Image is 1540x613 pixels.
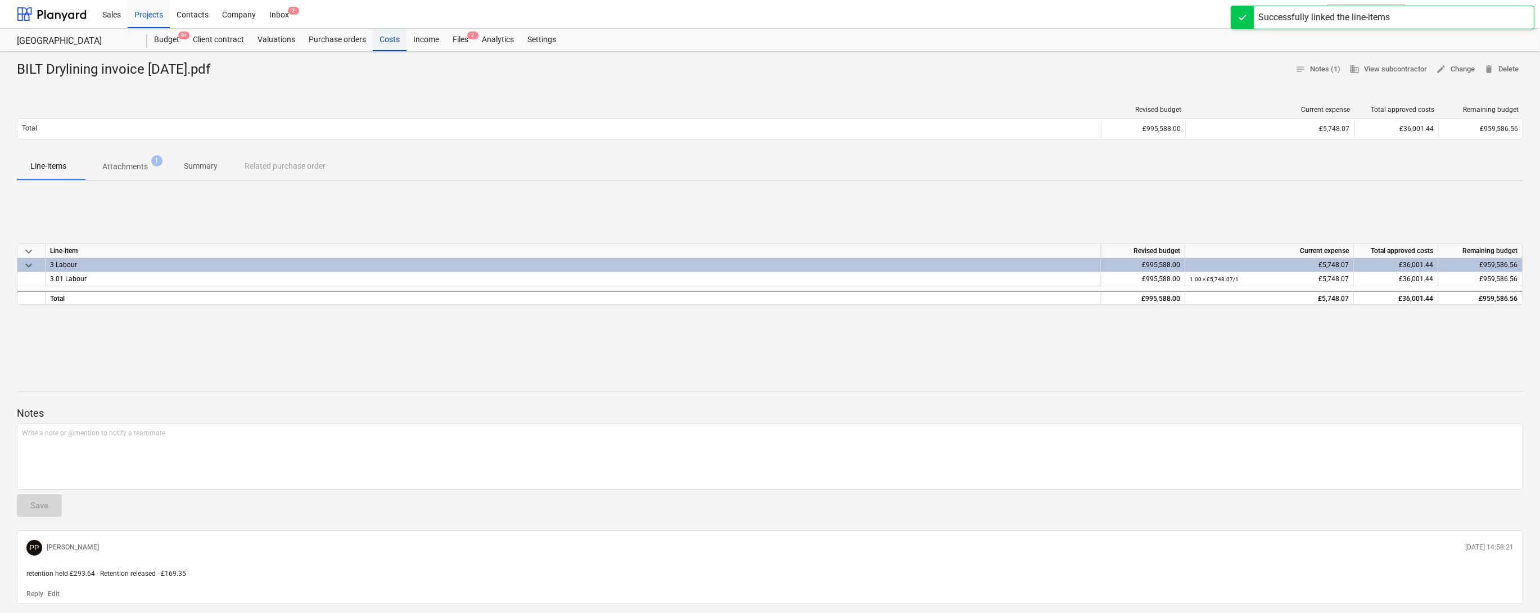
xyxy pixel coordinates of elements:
span: edit [1436,64,1446,74]
div: £5,748.07 [1190,125,1349,133]
span: 2 [288,7,299,15]
div: Current expense [1190,106,1350,114]
div: BILT Drylining invoice [DATE].pdf [17,61,219,79]
iframe: Chat Widget [1484,559,1540,613]
span: keyboard_arrow_down [22,259,35,272]
div: [GEOGRAPHIC_DATA] [17,35,134,47]
a: Income [407,29,446,51]
span: delete [1484,64,1494,74]
div: £995,588.00 [1101,272,1185,286]
span: retention held £293.64 - Retention released - £169.35 [26,570,186,578]
div: £36,001.44 [1354,291,1438,305]
a: Costs [373,29,407,51]
p: Line-items [30,160,66,172]
span: 9+ [178,31,189,39]
p: [DATE] 14:58:21 [1465,543,1514,552]
span: 3.01 Labour [50,275,87,283]
small: 1.00 × £5,748.07 / 1 [1190,276,1239,282]
div: Line-item [46,244,1101,258]
span: £959,586.56 [1479,275,1518,283]
span: business [1349,64,1360,74]
div: £5,748.07 [1190,258,1349,272]
span: 2 [467,31,478,39]
a: Analytics [475,29,521,51]
div: £959,586.56 [1438,258,1523,272]
div: Revised budget [1101,244,1185,258]
div: 3 Labour [50,258,1096,272]
button: Delete [1479,61,1523,78]
a: Valuations [251,29,302,51]
div: Current expense [1185,244,1354,258]
a: Purchase orders [302,29,373,51]
div: Remaining budget [1443,106,1519,114]
div: £36,001.44 [1354,120,1438,138]
div: £995,588.00 [1101,291,1185,305]
div: Total approved costs [1354,244,1438,258]
span: 1 [151,155,162,166]
span: View subcontractor [1349,63,1427,76]
div: Total approved costs [1359,106,1434,114]
span: Delete [1484,63,1519,76]
div: £36,001.44 [1354,258,1438,272]
p: Total [22,124,37,133]
span: £959,586.56 [1480,125,1518,133]
div: Files [446,29,475,51]
span: Notes (1) [1295,63,1340,76]
div: £5,748.07 [1190,292,1349,306]
div: Total [46,291,1101,305]
button: Notes (1) [1291,61,1345,78]
div: Revised budget [1106,106,1181,114]
a: Client contract [186,29,251,51]
div: Petrica Palote [26,540,42,556]
p: [PERSON_NAME] [47,543,99,552]
div: Remaining budget [1438,244,1523,258]
button: Change [1431,61,1479,78]
a: Settings [521,29,563,51]
span: keyboard_arrow_down [22,245,35,258]
span: notes [1295,64,1306,74]
p: Summary [184,160,218,172]
div: Successfully linked the line-items [1258,11,1390,24]
button: View subcontractor [1345,61,1431,78]
p: Attachments [102,161,148,173]
button: Edit [48,589,60,599]
a: Budget9+ [147,29,186,51]
a: Files2 [446,29,475,51]
span: £36,001.44 [1399,275,1433,283]
div: £995,588.00 [1101,120,1185,138]
button: Reply [26,589,43,599]
span: PP [29,543,39,552]
div: £5,748.07 [1190,272,1349,286]
span: Change [1436,63,1475,76]
div: £959,586.56 [1438,291,1523,305]
div: Budget [147,29,186,51]
div: £995,588.00 [1101,258,1185,272]
p: Notes [17,407,1523,420]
